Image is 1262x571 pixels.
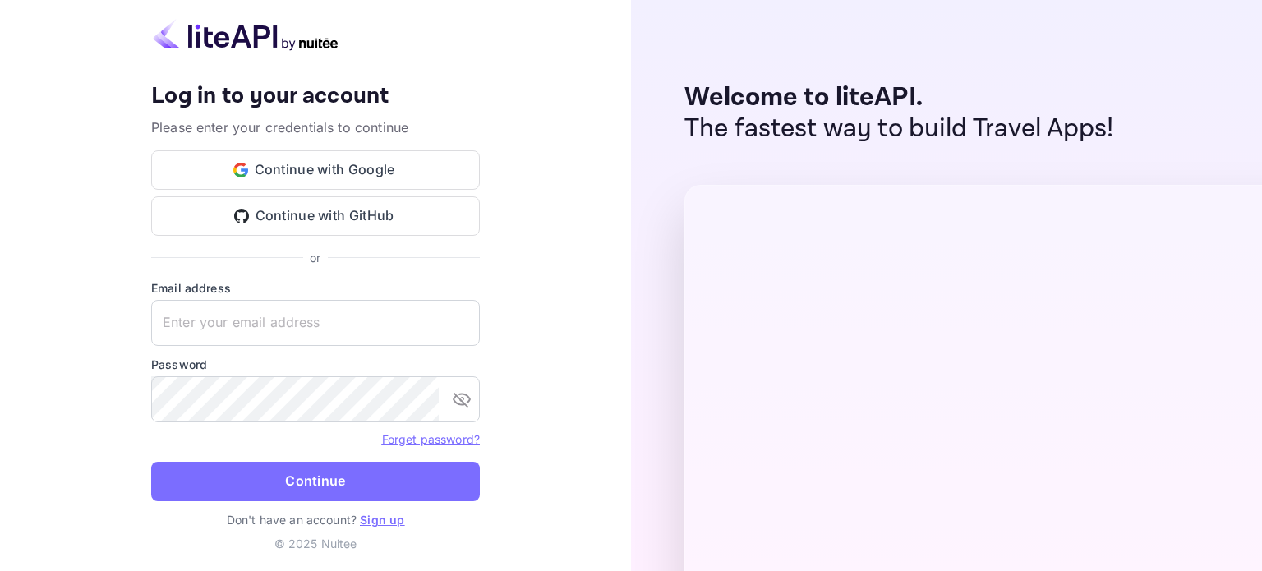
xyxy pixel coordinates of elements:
h4: Log in to your account [151,82,480,111]
p: Don't have an account? [151,511,480,528]
a: Forget password? [382,431,480,447]
a: Sign up [360,513,404,527]
p: © 2025 Nuitee [151,535,480,552]
img: liteapi [151,19,340,51]
button: Continue with Google [151,150,480,190]
p: The fastest way to build Travel Apps! [684,113,1114,145]
a: Forget password? [382,432,480,446]
button: Continue [151,462,480,501]
label: Email address [151,279,480,297]
button: toggle password visibility [445,383,478,416]
input: Enter your email address [151,300,480,346]
p: or [310,249,320,266]
p: Please enter your credentials to continue [151,117,480,137]
p: Welcome to liteAPI. [684,82,1114,113]
button: Continue with GitHub [151,196,480,236]
label: Password [151,356,480,373]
